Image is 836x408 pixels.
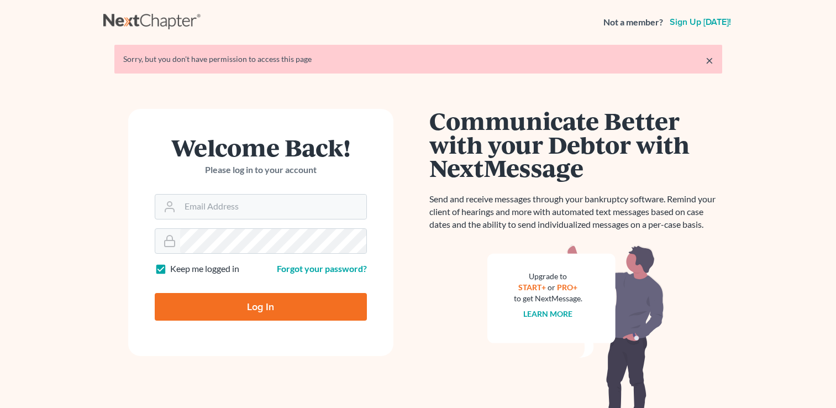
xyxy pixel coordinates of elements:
a: Forgot your password? [277,263,367,274]
div: to get NextMessage. [514,293,582,304]
p: Send and receive messages through your bankruptcy software. Remind your client of hearings and mo... [429,193,722,231]
a: Learn more [523,309,572,318]
a: START+ [518,283,546,292]
a: × [706,54,713,67]
input: Log In [155,293,367,321]
h1: Welcome Back! [155,135,367,159]
a: Sign up [DATE]! [667,18,733,27]
div: Upgrade to [514,271,582,282]
div: Sorry, but you don't have permission to access this page [123,54,713,65]
p: Please log in to your account [155,164,367,176]
span: or [548,283,555,292]
h1: Communicate Better with your Debtor with NextMessage [429,109,722,180]
a: PRO+ [557,283,577,292]
label: Keep me logged in [170,263,239,275]
strong: Not a member? [603,16,663,29]
input: Email Address [180,195,366,219]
